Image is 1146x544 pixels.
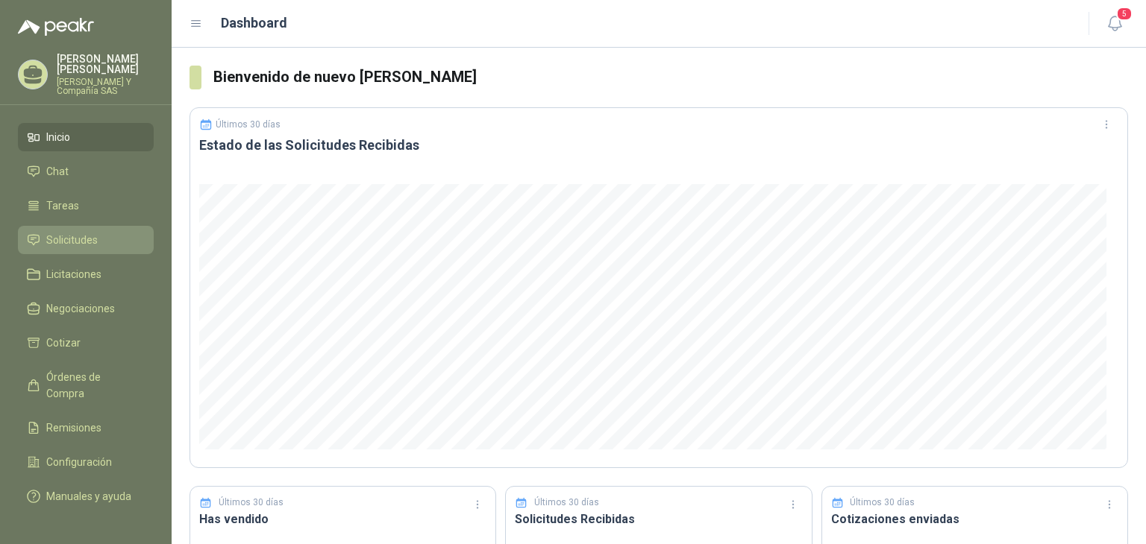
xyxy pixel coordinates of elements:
[18,192,154,220] a: Tareas
[199,136,1118,154] h3: Estado de las Solicitudes Recibidas
[18,329,154,357] a: Cotizar
[46,420,101,436] span: Remisiones
[46,129,70,145] span: Inicio
[57,78,154,95] p: [PERSON_NAME] Y Compañía SAS
[18,123,154,151] a: Inicio
[18,363,154,408] a: Órdenes de Compra
[831,510,1118,528] h3: Cotizaciones enviadas
[46,300,115,317] span: Negociaciones
[1116,7,1133,21] span: 5
[18,226,154,254] a: Solicitudes
[46,232,98,248] span: Solicitudes
[216,119,281,130] p: Últimos 30 días
[18,482,154,510] a: Manuales y ayuda
[18,260,154,288] a: Licitaciones
[46,335,81,351] span: Cotizar
[1101,10,1128,37] button: 5
[219,496,284,510] p: Últimos 30 días
[46,454,112,470] span: Configuración
[18,448,154,476] a: Configuración
[46,197,79,214] span: Tareas
[46,488,131,505] span: Manuales y ayuda
[850,496,915,510] p: Últimos 30 días
[199,510,486,528] h3: Has vendido
[57,54,154,75] p: [PERSON_NAME] [PERSON_NAME]
[46,266,101,282] span: Licitaciones
[46,369,140,402] span: Órdenes de Compra
[221,13,287,34] h1: Dashboard
[18,157,154,186] a: Chat
[18,294,154,323] a: Negociaciones
[534,496,599,510] p: Últimos 30 días
[213,66,1128,89] h3: Bienvenido de nuevo [PERSON_NAME]
[46,163,69,180] span: Chat
[18,18,94,36] img: Logo peakr
[515,510,802,528] h3: Solicitudes Recibidas
[18,414,154,442] a: Remisiones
